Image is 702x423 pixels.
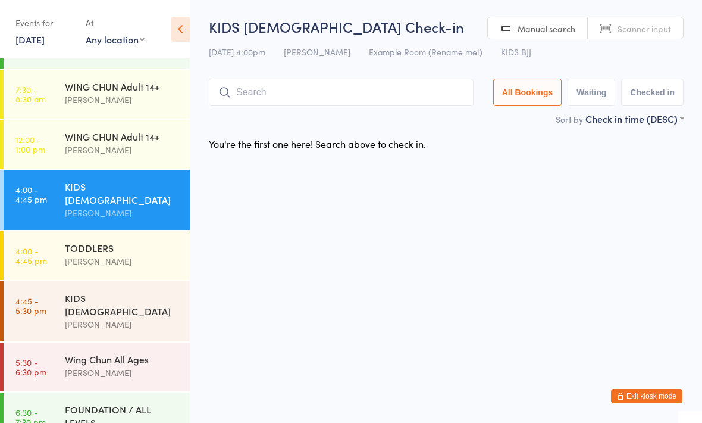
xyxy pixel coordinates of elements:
a: [DATE] [15,33,45,46]
label: Sort by [556,113,583,125]
div: [PERSON_NAME] [65,93,180,107]
h2: KIDS [DEMOGRAPHIC_DATA] Check-in [209,17,684,36]
time: 4:00 - 4:45 pm [15,185,47,204]
a: 4:45 -5:30 pmKIDS [DEMOGRAPHIC_DATA][PERSON_NAME] [4,281,190,341]
div: At [86,13,145,33]
div: KIDS [DEMOGRAPHIC_DATA] [65,180,180,206]
div: Events for [15,13,74,33]
div: You're the first one here! Search above to check in. [209,137,426,150]
div: WING CHUN Adult 14+ [65,80,180,93]
div: [PERSON_NAME] [65,254,180,268]
div: Any location [86,33,145,46]
button: All Bookings [493,79,562,106]
time: 4:00 - 4:45 pm [15,246,47,265]
div: WING CHUN Adult 14+ [65,130,180,143]
div: [PERSON_NAME] [65,318,180,331]
a: 4:00 -4:45 pmTODDLERS[PERSON_NAME] [4,231,190,280]
time: 4:45 - 5:30 pm [15,296,46,315]
div: [PERSON_NAME] [65,366,180,380]
button: Waiting [568,79,615,106]
a: 7:30 -8:30 amWING CHUN Adult 14+[PERSON_NAME] [4,70,190,119]
a: 12:00 -1:00 pmWING CHUN Adult 14+[PERSON_NAME] [4,120,190,169]
input: Search [209,79,474,106]
span: Manual search [518,23,575,35]
a: 5:30 -6:30 pmWing Chun All Ages[PERSON_NAME] [4,343,190,391]
time: 7:30 - 8:30 am [15,85,46,104]
time: 5:30 - 6:30 pm [15,357,46,377]
div: TODDLERS [65,241,180,254]
span: [DATE] 4:00pm [209,46,265,58]
span: Scanner input [618,23,671,35]
div: [PERSON_NAME] [65,206,180,220]
span: KIDS BJJ [501,46,531,58]
div: [PERSON_NAME] [65,143,180,157]
button: Exit kiosk mode [611,389,682,403]
span: [PERSON_NAME] [284,46,350,58]
time: 12:00 - 1:00 pm [15,135,45,154]
span: Example Room (Rename me!) [369,46,482,58]
button: Checked in [621,79,684,106]
div: KIDS [DEMOGRAPHIC_DATA] [65,291,180,318]
div: Wing Chun All Ages [65,353,180,366]
a: 4:00 -4:45 pmKIDS [DEMOGRAPHIC_DATA][PERSON_NAME] [4,170,190,230]
div: Check in time (DESC) [585,112,684,125]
